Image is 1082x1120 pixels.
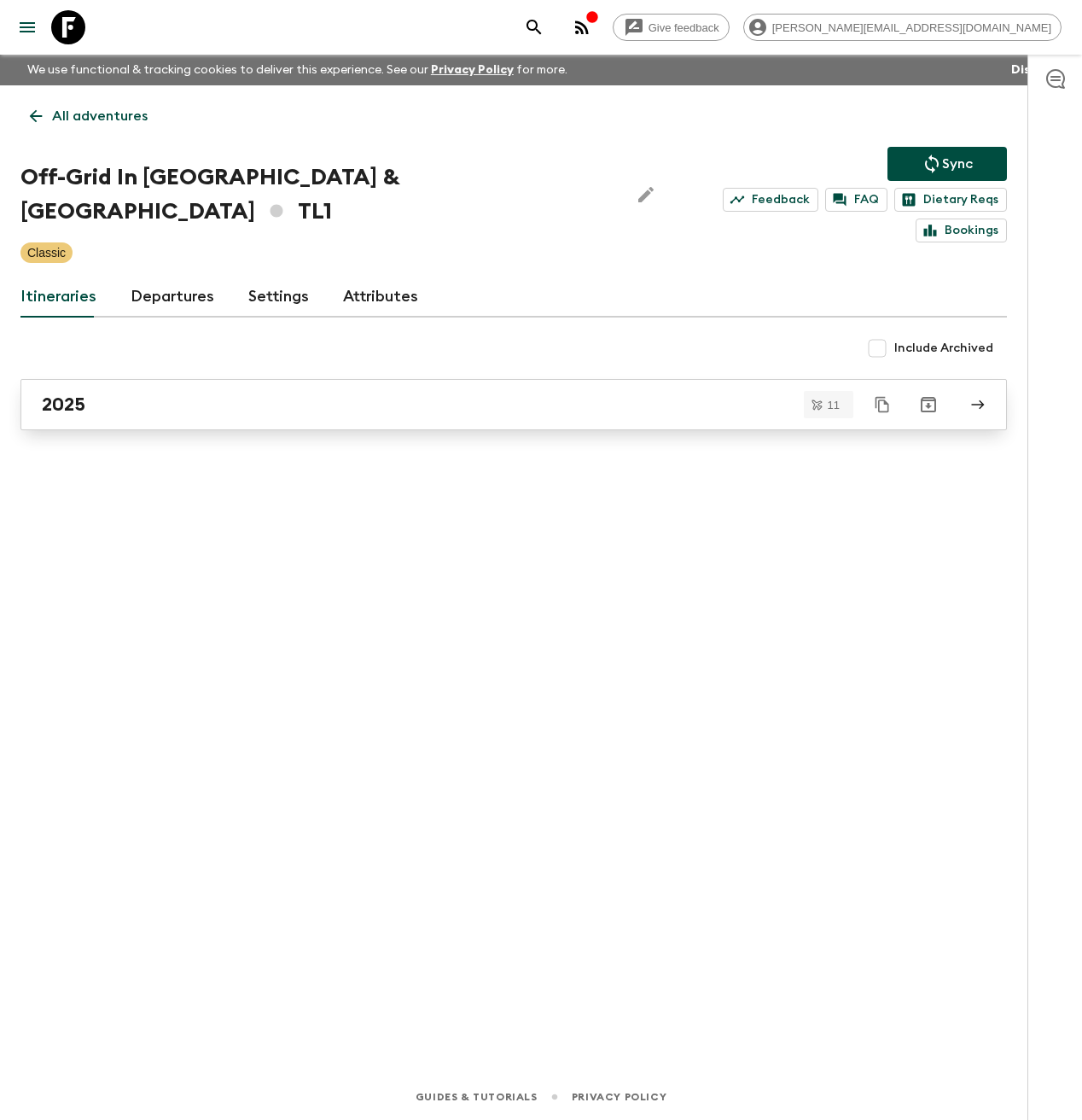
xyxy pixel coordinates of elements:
h1: Off-Grid In [GEOGRAPHIC_DATA] & [GEOGRAPHIC_DATA] TL1 [20,160,615,229]
a: Attributes [343,277,418,318]
a: Privacy Policy [431,64,514,76]
a: Dietary Reqs [894,188,1007,212]
span: Include Archived [894,340,993,357]
a: Privacy Policy [572,1088,666,1106]
p: We use functional & tracking cookies to deliver this experience. See our for more. [20,55,574,85]
button: search adventures [517,10,551,44]
span: Give feedback [639,21,729,34]
div: [PERSON_NAME][EMAIL_ADDRESS][DOMAIN_NAME] [743,14,1062,41]
span: [PERSON_NAME][EMAIL_ADDRESS][DOMAIN_NAME] [763,21,1061,34]
a: 2025 [20,379,1007,430]
a: All adventures [20,99,157,133]
a: Guides & Tutorials [416,1088,538,1106]
button: menu [10,10,44,44]
a: FAQ [825,188,887,212]
h2: 2025 [42,394,85,416]
a: Give feedback [613,14,730,41]
span: 11 [817,400,850,411]
p: All adventures [52,106,148,126]
p: Sync [942,154,973,174]
button: Dismiss [1007,58,1062,82]
a: Feedback [723,188,818,212]
button: Sync adventure departures to the booking engine [887,147,1007,181]
a: Settings [248,277,309,318]
button: Edit Adventure Title [629,160,663,229]
p: Classic [27,244,66,261]
a: Bookings [916,219,1007,242]
button: Duplicate [867,389,898,420]
a: Departures [131,277,214,318]
a: Itineraries [20,277,96,318]
button: Archive [911,388,945,422]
